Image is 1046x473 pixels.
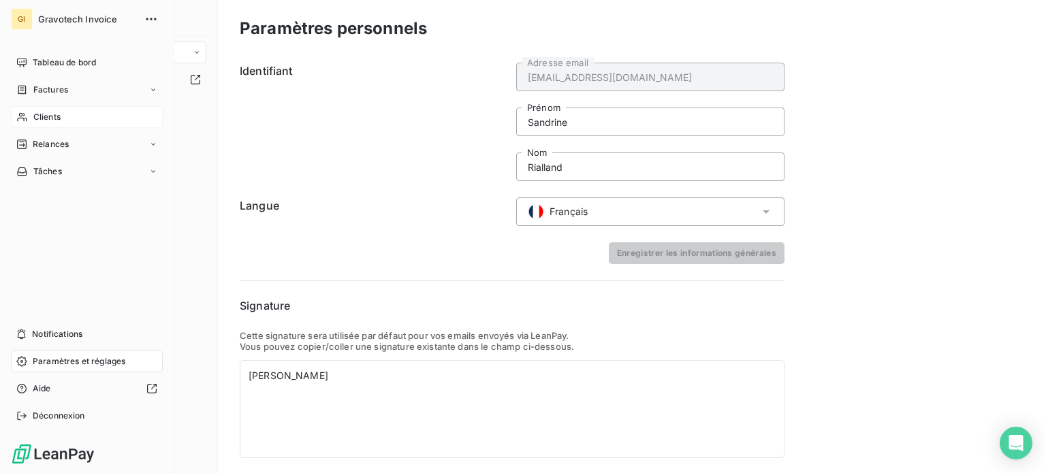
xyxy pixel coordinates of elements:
[240,330,784,341] p: Cette signature sera utilisée par défaut pour vos emails envoyés via LeanPay.
[516,152,784,181] input: placeholder
[11,8,33,30] div: GI
[33,56,96,69] span: Tableau de bord
[1000,427,1032,459] div: Open Intercom Messenger
[33,111,61,123] span: Clients
[240,341,784,352] p: Vous pouvez copier/coller une signature existante dans le champ ci-dessous.
[32,328,82,340] span: Notifications
[550,205,588,218] span: Français
[516,63,784,91] input: placeholder
[33,138,69,150] span: Relances
[33,165,62,178] span: Tâches
[33,84,68,96] span: Factures
[240,297,784,314] h6: Signature
[249,369,776,382] div: [PERSON_NAME]
[33,355,125,368] span: Paramètres et réglages
[11,378,163,399] a: Aide
[609,242,784,264] button: Enregistrer les informations générales
[240,63,508,181] h6: Identifiant
[240,197,508,226] h6: Langue
[38,14,136,25] span: Gravotech Invoice
[33,382,51,395] span: Aide
[240,16,427,41] h3: Paramètres personnels
[33,410,85,422] span: Déconnexion
[11,443,95,465] img: Logo LeanPay
[516,108,784,136] input: placeholder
